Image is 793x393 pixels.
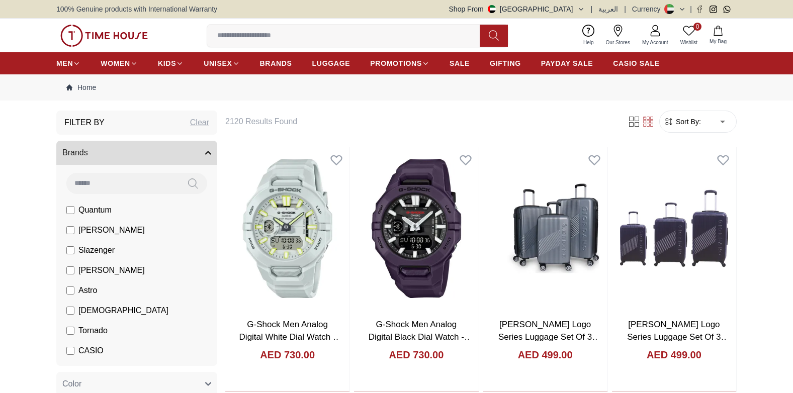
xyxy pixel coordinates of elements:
[158,54,184,72] a: KIDS
[312,54,350,72] a: LUGGAGE
[56,58,73,68] span: MEN
[370,58,422,68] span: PROMOTIONS
[101,58,130,68] span: WOMEN
[490,58,521,68] span: GIFTING
[78,305,168,317] span: [DEMOGRAPHIC_DATA]
[490,54,521,72] a: GIFTING
[204,54,239,72] a: UNISEX
[664,117,701,127] button: Sort By:
[676,39,701,46] span: Wishlist
[498,320,600,355] a: [PERSON_NAME] Logo Series Luggage Set Of 3 Silver GR020.SLV
[638,39,672,46] span: My Account
[450,58,470,68] span: SALE
[674,23,703,48] a: 0Wishlist
[483,147,607,310] img: Giordano Logo Series Luggage Set Of 3 Silver GR020.SLV
[78,284,97,297] span: Astro
[78,325,108,337] span: Tornado
[66,286,74,294] input: Astro
[710,6,717,13] a: Instagram
[354,147,478,310] img: G-Shock Men Analog Digital Black Dial Watch - GBA-950-2ADR
[389,348,444,362] h4: AED 730.00
[64,117,105,129] h3: Filter By
[66,266,74,274] input: [PERSON_NAME]
[190,117,209,129] div: Clear
[723,6,731,13] a: Whatsapp
[369,320,473,355] a: G-Shock Men Analog Digital Black Dial Watch - GBA-950-2ADR
[66,327,74,335] input: Tornado
[62,147,88,159] span: Brands
[600,23,636,48] a: Our Stores
[612,147,736,310] img: Giordano Logo Series Luggage Set Of 3 Navy GR020.NVY
[60,25,148,47] img: ...
[624,4,626,14] span: |
[518,348,573,362] h4: AED 499.00
[260,58,292,68] span: BRANDS
[225,116,615,128] h6: 2120 Results Found
[488,5,496,13] img: United Arab Emirates
[78,264,145,276] span: [PERSON_NAME]
[450,54,470,72] a: SALE
[647,348,701,362] h4: AED 499.00
[78,204,112,216] span: Quantum
[541,54,593,72] a: PAYDAY SALE
[613,58,660,68] span: CASIO SALE
[78,345,104,357] span: CASIO
[370,54,429,72] a: PROMOTIONS
[66,226,74,234] input: [PERSON_NAME]
[66,82,96,92] a: Home
[78,365,110,377] span: CITIZEN
[577,23,600,48] a: Help
[690,4,692,14] span: |
[78,224,145,236] span: [PERSON_NAME]
[260,54,292,72] a: BRANDS
[696,6,703,13] a: Facebook
[541,58,593,68] span: PAYDAY SALE
[62,378,81,390] span: Color
[204,58,232,68] span: UNISEX
[66,307,74,315] input: [DEMOGRAPHIC_DATA]
[627,320,729,355] a: [PERSON_NAME] Logo Series Luggage Set Of 3 Navy GR020.NVY
[579,39,598,46] span: Help
[56,4,217,14] span: 100% Genuine products with International Warranty
[158,58,176,68] span: KIDS
[260,348,315,362] h4: AED 730.00
[613,54,660,72] a: CASIO SALE
[706,38,731,45] span: My Bag
[674,117,701,127] span: Sort By:
[56,141,217,165] button: Brands
[239,320,341,355] a: G-Shock Men Analog Digital White Dial Watch - GBA-950-7ADR
[703,24,733,47] button: My Bag
[66,246,74,254] input: Slazenger
[225,147,349,310] img: G-Shock Men Analog Digital White Dial Watch - GBA-950-7ADR
[602,39,634,46] span: Our Stores
[66,347,74,355] input: CASIO
[101,54,138,72] a: WOMEN
[632,4,665,14] div: Currency
[66,206,74,214] input: Quantum
[56,54,80,72] a: MEN
[56,74,737,101] nav: Breadcrumb
[591,4,593,14] span: |
[78,244,115,256] span: Slazenger
[693,23,701,31] span: 0
[449,4,585,14] button: Shop From[GEOGRAPHIC_DATA]
[312,58,350,68] span: LUGGAGE
[598,4,618,14] button: العربية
